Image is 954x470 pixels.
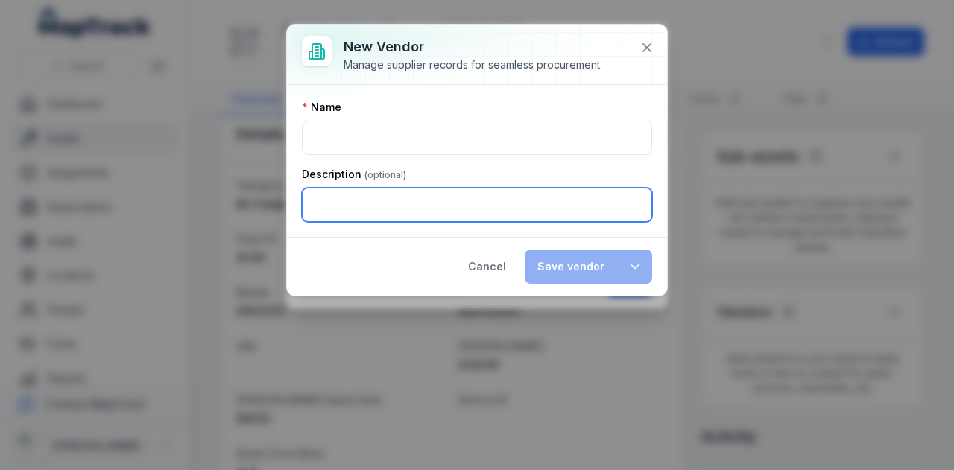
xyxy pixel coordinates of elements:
label: Description [302,167,406,182]
div: Manage supplier records for seamless procurement. [344,57,602,72]
input: :r30:-form-item-label [302,188,652,222]
h3: New vendor [344,36,602,57]
input: :r2v:-form-item-label [302,121,652,155]
label: Name [302,100,341,115]
button: Cancel [455,250,519,284]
